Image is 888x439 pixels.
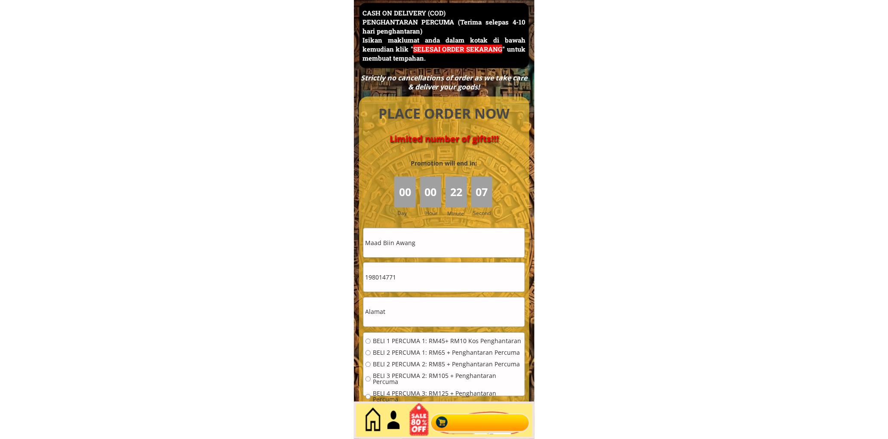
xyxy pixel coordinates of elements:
input: Telefon [363,263,525,292]
span: BELI 3 PERCUMA 2: RM105 + Penghantaran Percuma [373,373,522,385]
input: Nama [363,228,525,258]
span: BELI 2 PERCUMA 2: RM85 + Penghantaran Percuma [373,362,522,368]
h3: Minute [447,209,466,218]
h3: Second [473,209,495,217]
span: BELI 4 PERCUMA 3: RM125 + Penghantaran Percuma [373,391,522,403]
div: Strictly no cancellations of order as we take care & deliver your goods! [358,74,530,92]
span: BELI 1 PERCUMA 1: RM45+ RM10 Kos Penghantaran [373,338,522,344]
span: BELI 2 PERCUMA 1: RM65 + Penghantaran Percuma [373,350,522,356]
span: SELESAI ORDER SEKARANG [413,45,502,53]
h4: PLACE ORDER NOW [369,104,519,123]
h4: Limited number of gifts!!! [369,134,519,144]
h3: Hour [425,209,443,217]
h3: Day [397,209,419,217]
input: Alamat [363,298,525,327]
h3: CASH ON DELIVERY (COD) PENGHANTARAN PERCUMA (Terima selepas 4-10 hari penghantaran) Isikan maklum... [363,9,525,63]
h3: Promotion will end in: [395,159,492,168]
